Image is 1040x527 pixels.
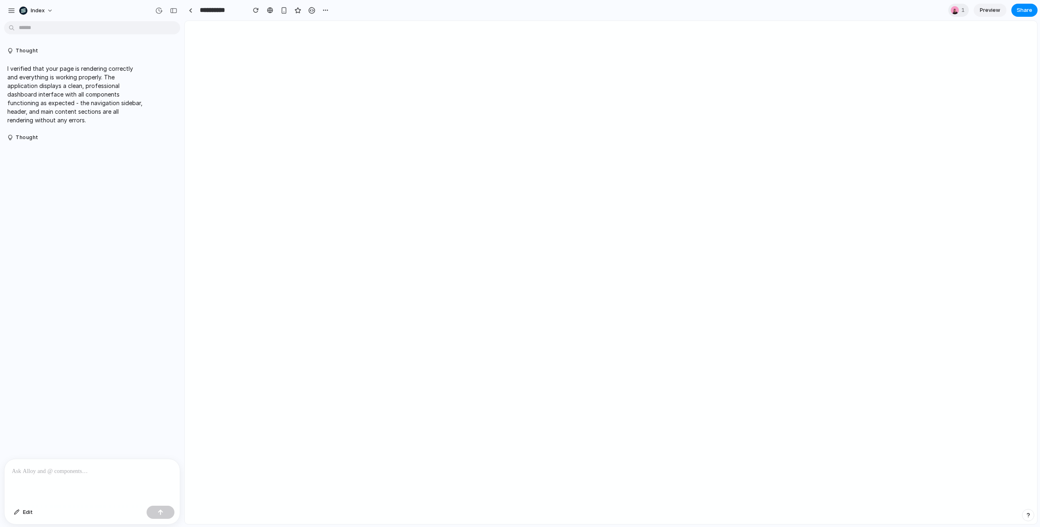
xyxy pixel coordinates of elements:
[948,4,969,17] div: 1
[1017,6,1032,14] span: Share
[974,4,1006,17] a: Preview
[31,7,45,15] span: Index
[1011,4,1038,17] button: Share
[16,4,57,17] button: Index
[961,6,967,14] span: 1
[10,506,37,519] button: Edit
[23,508,33,516] span: Edit
[980,6,1000,14] span: Preview
[7,64,144,124] p: I verified that your page is rendering correctly and everything is working properly. The applicat...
